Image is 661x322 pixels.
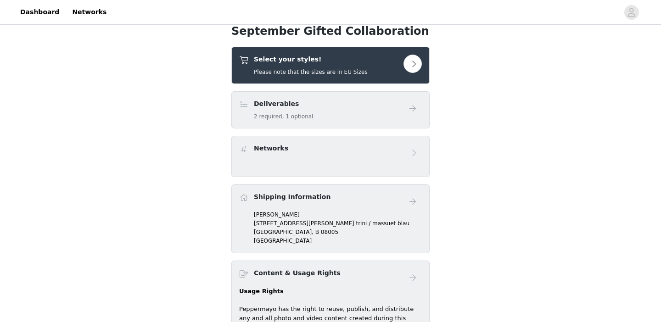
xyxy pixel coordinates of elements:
[254,237,422,245] p: [GEOGRAPHIC_DATA]
[231,47,430,84] div: Select your styles!
[231,91,430,128] div: Deliverables
[254,211,422,219] p: [PERSON_NAME]
[627,5,636,20] div: avatar
[231,23,430,39] h1: September Gifted Collaboration
[254,55,368,64] h4: Select your styles!
[254,112,313,121] h5: 2 required, 1 optional
[254,99,313,109] h4: Deliverables
[254,192,330,202] h4: Shipping Information
[239,288,284,294] strong: Usage Rights
[231,136,430,177] div: Networks
[321,229,338,235] span: 08005
[67,2,112,22] a: Networks
[254,219,422,228] p: [STREET_ADDRESS][PERSON_NAME] trini / massuet blau
[315,229,319,235] span: B
[15,2,65,22] a: Dashboard
[231,184,430,254] div: Shipping Information
[254,268,341,278] h4: Content & Usage Rights
[254,229,314,235] span: [GEOGRAPHIC_DATA],
[254,68,368,76] h5: Please note that the sizes are in EU Sizes
[254,144,288,153] h4: Networks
